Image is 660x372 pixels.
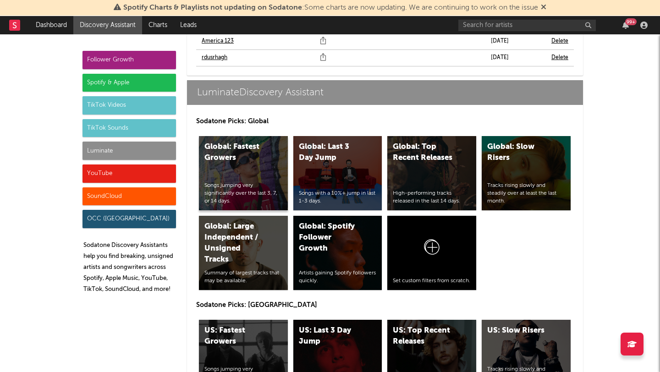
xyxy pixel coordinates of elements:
[482,136,571,210] a: Global: Slow RisersTracks rising slowly and steadily over at least the last month.
[546,33,574,49] td: Delete
[458,20,596,31] input: Search for artists
[546,49,574,66] td: Delete
[299,325,361,347] div: US: Last 3 Day Jump
[196,300,574,311] p: Sodatone Picks: [GEOGRAPHIC_DATA]
[293,136,382,210] a: Global: Last 3 Day JumpSongs with a 10%+ jump in last 1-3 days.
[487,325,550,336] div: US: Slow Risers
[82,210,176,228] div: OCC ([GEOGRAPHIC_DATA])
[199,136,288,210] a: Global: Fastest GrowersSongs jumping very significantly over the last 3, 7, or 14 days.
[299,190,377,205] div: Songs with a 10%+ jump in last 1-3 days.
[622,22,629,29] button: 99+
[82,164,176,183] div: YouTube
[485,33,546,49] td: [DATE]
[73,16,142,34] a: Discovery Assistant
[142,16,174,34] a: Charts
[82,51,176,69] div: Follower Growth
[387,216,476,290] a: Set custom filters from scratch.
[82,187,176,206] div: SoundCloud
[82,142,176,160] div: Luminate
[485,49,546,66] td: [DATE]
[196,116,574,127] p: Sodatone Picks: Global
[174,16,203,34] a: Leads
[123,4,538,11] span: : Some charts are now updating. We are continuing to work on the issue
[82,119,176,137] div: TikTok Sounds
[204,325,267,347] div: US: Fastest Growers
[204,182,282,205] div: Songs jumping very significantly over the last 3, 7, or 14 days.
[29,16,73,34] a: Dashboard
[299,221,361,254] div: Global: Spotify Follower Growth
[123,4,302,11] span: Spotify Charts & Playlists not updating on Sodatone
[393,142,455,164] div: Global: Top Recent Releases
[187,80,583,105] a: LuminateDiscovery Assistant
[82,96,176,115] div: TikTok Videos
[487,182,565,205] div: Tracks rising slowly and steadily over at least the last month.
[199,216,288,290] a: Global: Large Independent / Unsigned TracksSummary of largest tracks that may be available.
[625,18,637,25] div: 99 +
[293,216,382,290] a: Global: Spotify Follower GrowthArtists gaining Spotify followers quickly.
[393,190,471,205] div: High-performing tracks released in the last 14 days.
[202,36,234,47] a: America 123
[393,325,455,347] div: US: Top Recent Releases
[541,4,546,11] span: Dismiss
[204,269,282,285] div: Summary of largest tracks that may be available.
[82,74,176,92] div: Spotify & Apple
[202,52,227,63] a: rdusrhagh
[299,142,361,164] div: Global: Last 3 Day Jump
[204,142,267,164] div: Global: Fastest Growers
[387,136,476,210] a: Global: Top Recent ReleasesHigh-performing tracks released in the last 14 days.
[83,240,176,295] p: Sodatone Discovery Assistants help you find breaking, unsigned artists and songwriters across Spo...
[487,142,550,164] div: Global: Slow Risers
[204,221,267,265] div: Global: Large Independent / Unsigned Tracks
[299,269,377,285] div: Artists gaining Spotify followers quickly.
[393,277,471,285] div: Set custom filters from scratch.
